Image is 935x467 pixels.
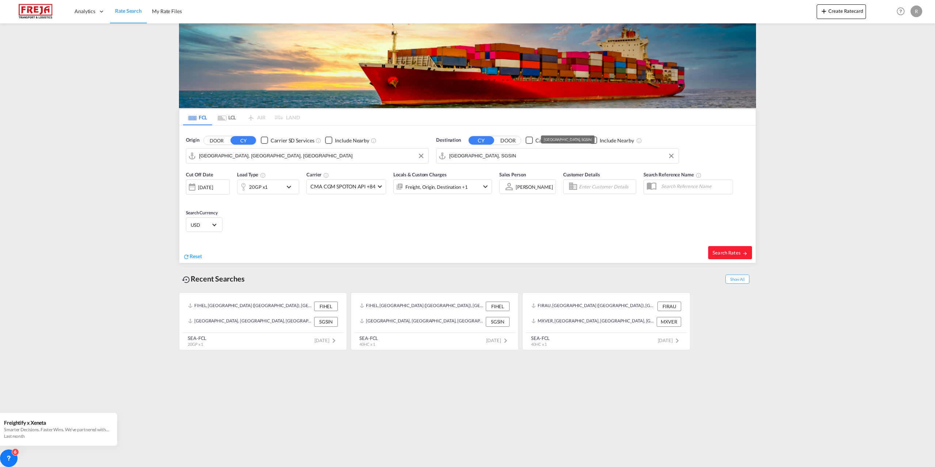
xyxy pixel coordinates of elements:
recent-search-card: FIHEL, [GEOGRAPHIC_DATA] ([GEOGRAPHIC_DATA]), [GEOGRAPHIC_DATA], [GEOGRAPHIC_DATA], [GEOGRAPHIC_D... [351,292,519,350]
div: [DATE] [198,184,213,191]
span: CMA CGM SPOTON API +84 [310,183,375,190]
md-input-container: Singapore, SGSIN [436,149,679,163]
button: icon-plus 400-fgCreate Ratecard [817,4,866,19]
md-input-container: Pasir Gudang, Johor, MYPGU [186,149,428,163]
div: 20GP x1 [249,182,268,192]
span: [DATE] [486,337,510,343]
div: Freight Origin Destination Dock Stuffing [405,182,468,192]
md-icon: icon-refresh [183,253,190,260]
span: Search Currency [186,210,218,215]
md-icon: icon-plus 400-fg [820,7,828,15]
button: Clear Input [416,150,427,161]
div: Include Nearby [600,137,634,144]
span: Help [894,5,907,18]
button: Clear Input [666,150,677,161]
md-icon: The selected Trucker/Carrierwill be displayed in the rate results If the rates are from another f... [323,172,329,178]
div: [GEOGRAPHIC_DATA], SGSIN [544,135,592,143]
div: FIHEL, Helsinki (Helsingfors), Finland, Northern Europe, Europe [188,302,312,311]
div: Freight Origin Destination Dock Stuffingicon-chevron-down [393,179,492,194]
md-icon: icon-chevron-right [329,336,338,345]
div: MXVER, Veracruz, Mexico, Mexico & Central America, Americas [531,317,655,326]
span: Show All [725,275,749,284]
span: Rate Search [115,8,142,14]
div: SEA-FCL [188,335,206,341]
div: MXVER [657,317,681,326]
div: Recent Searches [179,271,248,287]
span: USD [191,222,211,228]
span: 40HC x 1 [531,342,547,347]
div: 20GP x1icon-chevron-down [237,180,299,194]
md-checkbox: Checkbox No Ink [261,137,314,144]
span: [DATE] [314,337,338,343]
span: 40HC x 1 [359,342,375,347]
div: Carrier SD Services [271,137,314,144]
div: FIHEL, Helsinki (Helsingfors), Finland, Northern Europe, Europe [360,302,484,311]
div: Include Nearby [335,137,369,144]
span: Carrier [306,172,329,177]
md-datepicker: Select [186,194,191,204]
md-icon: icon-chevron-down [285,183,297,191]
span: Origin [186,137,199,144]
div: [DATE] [186,179,230,195]
div: Origin DOOR CY Checkbox No InkUnchecked: Search for CY (Container Yard) services for all selected... [179,126,756,263]
div: SEA-FCL [531,335,550,341]
md-icon: Unchecked: Search for CY (Container Yard) services for all selected carriers.Checked : Search for... [316,138,321,143]
div: FIRAU, Raumo (Rauma), Finland, Northern Europe, Europe [531,302,656,311]
input: Search by Port [449,150,675,161]
span: My Rate Files [152,8,182,14]
md-tab-item: LCL [212,109,241,125]
md-icon: icon-information-outline [260,172,266,178]
md-icon: icon-chevron-right [673,336,682,345]
span: Cut Off Date [186,172,213,177]
span: Customer Details [563,172,600,177]
input: Search by Port [199,150,425,161]
md-checkbox: Checkbox No Ink [590,137,634,144]
md-select: Select Currency: $ USDUnited States Dollar [190,219,218,230]
span: Locals & Custom Charges [393,172,447,177]
recent-search-card: FIRAU, [GEOGRAPHIC_DATA] ([GEOGRAPHIC_DATA]), [GEOGRAPHIC_DATA], [GEOGRAPHIC_DATA], [GEOGRAPHIC_D... [522,292,690,350]
span: Destination [436,137,461,144]
md-checkbox: Checkbox No Ink [325,137,369,144]
md-icon: icon-backup-restore [182,275,191,284]
span: Search Reference Name [644,172,702,177]
div: icon-refreshReset [183,253,202,261]
div: FIHEL [314,302,338,311]
input: Search Reference Name [657,181,733,192]
button: Search Ratesicon-arrow-right [708,246,752,259]
button: CY [469,136,494,145]
img: LCL+%26+FCL+BACKGROUND.png [179,23,756,108]
md-icon: Unchecked: Ignores neighbouring ports when fetching rates.Checked : Includes neighbouring ports w... [371,138,377,143]
button: CY [230,136,256,145]
div: FIHEL [486,302,510,311]
md-icon: icon-chevron-down [481,182,490,191]
md-icon: Unchecked: Ignores neighbouring ports when fetching rates.Checked : Includes neighbouring ports w... [636,138,642,143]
div: Carrier SD Services [535,137,579,144]
input: Enter Customer Details [579,181,634,192]
div: FIRAU [657,302,681,311]
span: Analytics [75,8,95,15]
div: SEA-FCL [359,335,378,341]
button: DOOR [495,136,521,145]
md-select: Sales Person: Riika Nevalainen [515,181,554,192]
md-icon: Your search will be saved by the below given name [696,172,702,178]
div: [PERSON_NAME] [516,184,553,190]
div: R [911,5,922,17]
button: DOOR [204,136,229,145]
md-icon: icon-chevron-right [501,336,510,345]
span: Reset [190,253,202,259]
div: SGSIN, Singapore, Singapore, South East Asia, Asia Pacific [188,317,312,326]
div: SGSIN, Singapore, Singapore, South East Asia, Asia Pacific [360,317,484,326]
md-checkbox: Checkbox No Ink [526,137,579,144]
div: Help [894,5,911,18]
div: SGSIN [314,317,338,326]
md-tab-item: FCL [183,109,212,125]
span: Load Type [237,172,266,177]
recent-search-card: FIHEL, [GEOGRAPHIC_DATA] ([GEOGRAPHIC_DATA]), [GEOGRAPHIC_DATA], [GEOGRAPHIC_DATA], [GEOGRAPHIC_D... [179,292,347,350]
md-icon: icon-arrow-right [743,251,748,256]
span: Sales Person [499,172,526,177]
md-pagination-wrapper: Use the left and right arrow keys to navigate between tabs [183,109,300,125]
img: 586607c025bf11f083711d99603023e7.png [11,3,60,20]
span: [DATE] [658,337,682,343]
span: 20GP x 1 [188,342,203,347]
